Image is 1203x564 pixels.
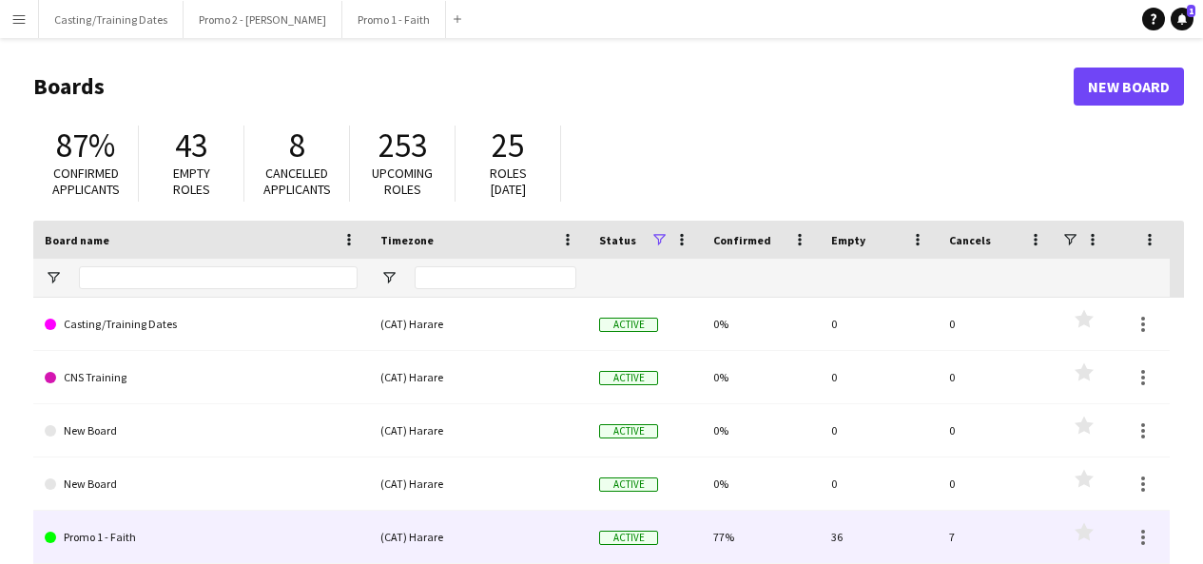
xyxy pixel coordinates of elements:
button: Promo 1 - Faith [342,1,446,38]
span: 8 [289,125,305,166]
span: Roles [DATE] [490,165,527,198]
a: New Board [1074,68,1184,106]
a: 1 [1171,8,1193,30]
div: 7 [938,511,1056,563]
div: 0% [702,457,820,510]
a: New Board [45,404,358,457]
a: Promo 1 - Faith [45,511,358,564]
a: Casting/Training Dates [45,298,358,351]
span: 87% [56,125,115,166]
span: Empty [831,233,865,247]
div: (CAT) Harare [369,457,588,510]
span: Active [599,424,658,438]
span: Confirmed applicants [52,165,120,198]
span: 25 [492,125,524,166]
input: Timezone Filter Input [415,266,576,289]
span: Active [599,318,658,332]
a: New Board [45,457,358,511]
input: Board name Filter Input [79,266,358,289]
div: (CAT) Harare [369,298,588,350]
h1: Boards [33,72,1074,101]
div: 0 [938,298,1056,350]
button: Open Filter Menu [45,269,62,286]
div: 0% [702,351,820,403]
button: Casting/Training Dates [39,1,184,38]
div: 77% [702,511,820,563]
div: 0 [938,404,1056,457]
div: 36 [820,511,938,563]
span: Empty roles [173,165,210,198]
div: 0 [820,404,938,457]
div: 0 [938,351,1056,403]
div: 0 [820,298,938,350]
div: 0 [820,457,938,510]
div: 0% [702,404,820,457]
span: Active [599,531,658,545]
button: Promo 2 - [PERSON_NAME] [184,1,342,38]
div: (CAT) Harare [369,351,588,403]
span: Cancelled applicants [263,165,331,198]
span: Active [599,477,658,492]
span: 253 [378,125,427,166]
span: Timezone [380,233,434,247]
div: (CAT) Harare [369,511,588,563]
div: (CAT) Harare [369,404,588,457]
div: 0% [702,298,820,350]
span: Status [599,233,636,247]
span: Confirmed [713,233,771,247]
a: CNS Training [45,351,358,404]
span: 1 [1187,5,1195,17]
span: Board name [45,233,109,247]
button: Open Filter Menu [380,269,398,286]
span: 43 [175,125,207,166]
span: Active [599,371,658,385]
div: 0 [820,351,938,403]
div: 0 [938,457,1056,510]
span: Upcoming roles [372,165,433,198]
span: Cancels [949,233,991,247]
